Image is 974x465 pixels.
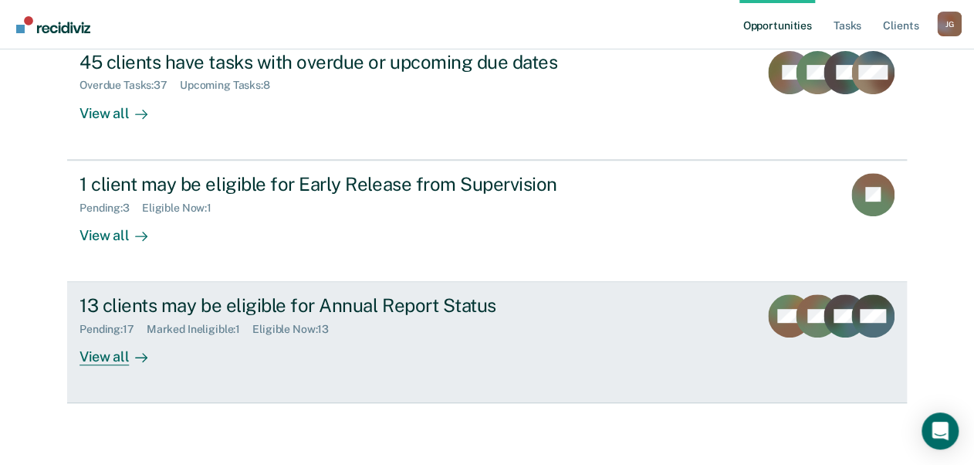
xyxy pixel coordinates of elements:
div: 45 clients have tasks with overdue or upcoming due dates [79,51,621,73]
div: 1 client may be eligible for Early Release from Supervision [79,173,621,195]
div: J G [937,12,962,36]
a: 1 client may be eligible for Early Release from SupervisionPending:3Eligible Now:1View all [67,160,907,282]
a: 45 clients have tasks with overdue or upcoming due datesOverdue Tasks:37Upcoming Tasks:8View all [67,39,907,160]
div: Pending : 17 [79,323,147,336]
div: View all [79,336,166,366]
div: Upcoming Tasks : 8 [180,79,282,92]
div: Open Intercom Messenger [922,412,959,450]
div: View all [79,92,166,122]
div: Marked Ineligible : 1 [147,323,252,336]
button: Profile dropdown button [937,12,962,36]
img: Recidiviz [16,16,90,33]
div: Eligible Now : 1 [142,202,224,215]
div: View all [79,214,166,244]
div: Eligible Now : 13 [252,323,341,336]
div: Overdue Tasks : 37 [79,79,180,92]
div: 13 clients may be eligible for Annual Report Status [79,294,621,317]
a: 13 clients may be eligible for Annual Report StatusPending:17Marked Ineligible:1Eligible Now:13Vi... [67,282,907,403]
div: Pending : 3 [79,202,142,215]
